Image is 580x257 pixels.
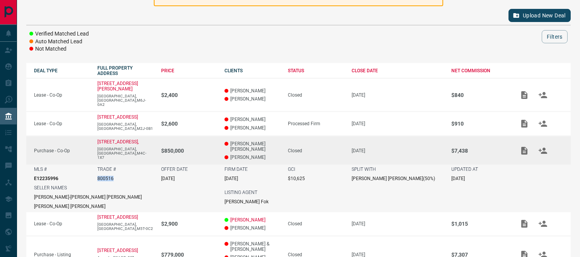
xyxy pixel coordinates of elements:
a: [STREET_ADDRESS] [97,114,138,120]
p: Purchase - Co-Op [34,148,90,153]
li: Not Matched [29,45,89,53]
p: Lease - Co-Op [34,121,90,126]
p: [GEOGRAPHIC_DATA],[GEOGRAPHIC_DATA],M4C-1X7 [97,147,153,160]
p: [PERSON_NAME] [225,117,280,122]
p: [DATE] [161,176,175,181]
p: [PERSON_NAME] Fok [225,199,269,204]
p: TRADE # [97,167,116,172]
span: Match Clients [534,221,552,226]
div: DEAL TYPE [34,68,90,73]
a: [STREET_ADDRESS][PERSON_NAME] [97,81,138,92]
p: $850,000 [161,148,217,154]
div: Closed [288,221,344,226]
div: CLOSE DATE [352,68,444,73]
p: $840 [451,92,507,98]
p: $2,600 [161,121,217,127]
div: STATUS [288,68,344,73]
p: $7,438 [451,148,507,154]
span: Match Clients [534,121,552,126]
p: [PERSON_NAME] [225,225,280,231]
a: [STREET_ADDRESS] [97,214,138,220]
span: Add / View Documents [515,121,534,126]
p: $2,400 [161,92,217,98]
button: Upload New Deal [509,9,571,22]
p: MLS # [34,167,47,172]
span: Add / View Documents [515,148,534,153]
span: Add / View Documents [515,92,534,97]
p: 800516 [97,176,114,181]
p: [PERSON_NAME] [225,155,280,160]
p: [DATE] [352,121,444,126]
button: Filters [542,30,568,43]
p: [DATE] [352,148,444,153]
p: [PERSON_NAME] [PERSON_NAME] [34,204,105,209]
p: SELLER NAMES [34,185,67,191]
p: [GEOGRAPHIC_DATA],[GEOGRAPHIC_DATA],M6J-0A2 [97,94,153,107]
p: OFFER DATE [161,167,188,172]
span: Match Clients [534,92,552,97]
li: Auto Matched Lead [29,38,89,46]
p: [GEOGRAPHIC_DATA],[GEOGRAPHIC_DATA],M5T-0C2 [97,222,153,231]
p: $2,900 [161,221,217,227]
p: $910 [451,121,507,127]
a: [STREET_ADDRESS] [97,248,138,253]
div: NET COMMISSION [451,68,507,73]
p: [PERSON_NAME] [225,96,280,102]
p: [PERSON_NAME] [PERSON_NAME] [225,141,280,152]
a: [STREET_ADDRESS], [97,139,139,145]
p: E12235996 [34,176,58,181]
p: [DATE] [225,176,238,181]
a: [PERSON_NAME] [230,217,265,223]
p: [PERSON_NAME]-[PERSON_NAME] [PERSON_NAME] [34,194,142,200]
p: Lease - Co-Op [34,221,90,226]
div: CLIENTS [225,68,280,73]
p: FIRM DATE [225,167,248,172]
p: [GEOGRAPHIC_DATA],[GEOGRAPHIC_DATA],M2J-0B1 [97,122,153,131]
p: LISTING AGENT [225,190,257,195]
p: $1,015 [451,221,507,227]
p: $10,625 [288,176,305,181]
div: Processed Firm [288,121,344,126]
p: GCI [288,167,295,172]
div: Closed [288,92,344,98]
div: FULL PROPERTY ADDRESS [97,65,153,76]
div: Closed [288,148,344,153]
span: Add / View Documents [515,221,534,226]
p: [PERSON_NAME] [PERSON_NAME] ( 50 %) [352,176,435,181]
span: Match Clients [534,148,552,153]
p: [DATE] [451,176,465,181]
p: [PERSON_NAME] [225,88,280,94]
p: Lease - Co-Op [34,92,90,98]
p: [PERSON_NAME] & [PERSON_NAME] [225,241,280,252]
p: [DATE] [352,221,444,226]
div: PRICE [161,68,217,73]
p: [DATE] [352,92,444,98]
p: [PERSON_NAME] [225,125,280,131]
p: SPLIT WITH [352,167,376,172]
li: Verified Matched Lead [29,30,89,38]
p: UPDATED AT [451,167,478,172]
